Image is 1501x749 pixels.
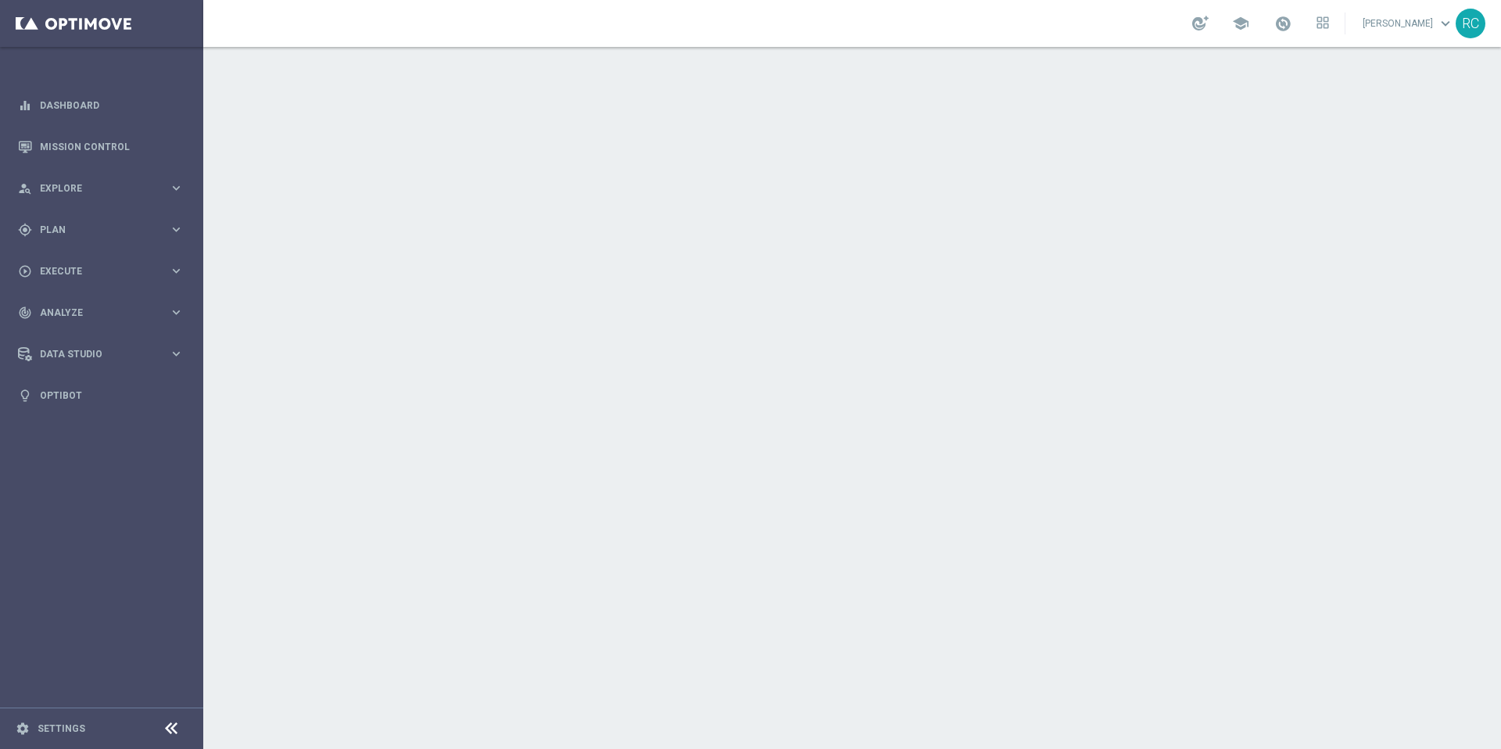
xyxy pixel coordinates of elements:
[38,724,85,733] a: Settings
[1456,9,1485,38] div: RC
[169,305,184,320] i: keyboard_arrow_right
[169,181,184,195] i: keyboard_arrow_right
[18,99,32,113] i: equalizer
[18,223,32,237] i: gps_fixed
[40,225,169,235] span: Plan
[18,264,169,278] div: Execute
[40,126,184,167] a: Mission Control
[40,308,169,317] span: Analyze
[18,264,32,278] i: play_circle_outline
[18,306,32,320] i: track_changes
[1361,12,1456,35] a: [PERSON_NAME]
[18,389,32,403] i: lightbulb
[18,347,169,361] div: Data Studio
[16,722,30,736] i: settings
[169,263,184,278] i: keyboard_arrow_right
[18,181,32,195] i: person_search
[169,222,184,237] i: keyboard_arrow_right
[18,374,184,416] div: Optibot
[18,223,169,237] div: Plan
[18,126,184,167] div: Mission Control
[18,181,169,195] div: Explore
[169,346,184,361] i: keyboard_arrow_right
[40,84,184,126] a: Dashboard
[40,374,184,416] a: Optibot
[1232,15,1249,32] span: school
[18,84,184,126] div: Dashboard
[1437,15,1454,32] span: keyboard_arrow_down
[40,349,169,359] span: Data Studio
[18,306,169,320] div: Analyze
[40,184,169,193] span: Explore
[40,267,169,276] span: Execute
